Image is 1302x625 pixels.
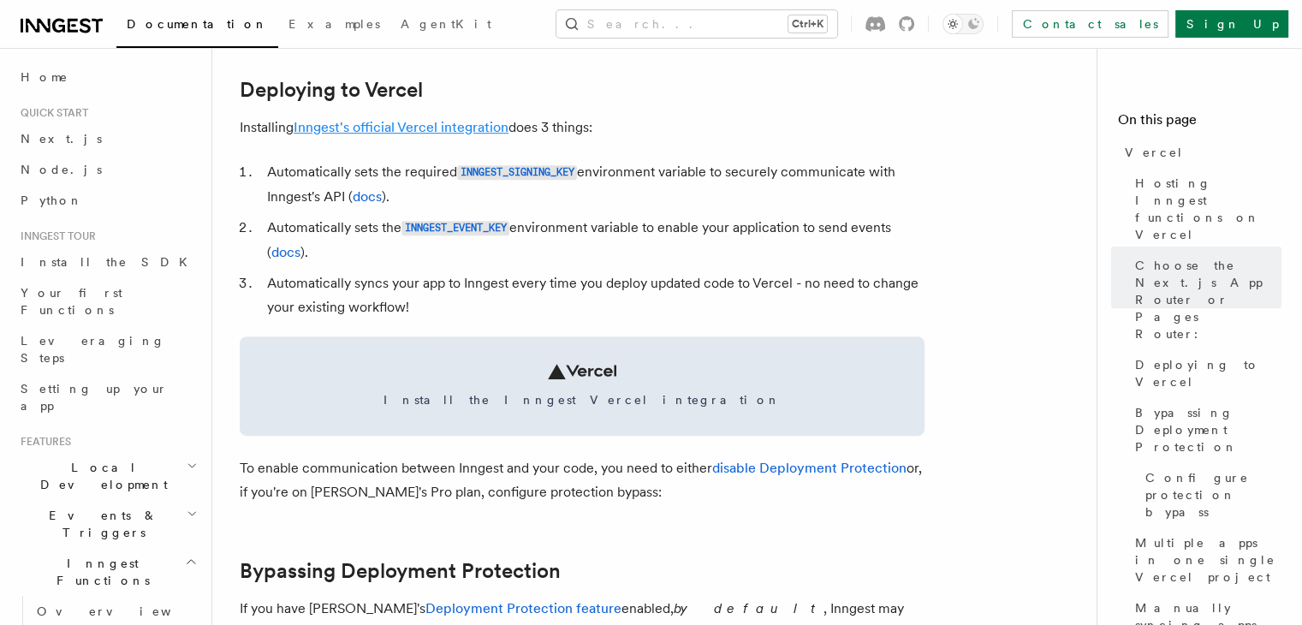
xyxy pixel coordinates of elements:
span: Overview [37,604,213,618]
button: Local Development [14,452,201,500]
span: Configure protection bypass [1145,469,1281,521]
code: INNGEST_SIGNING_KEY [457,165,577,180]
a: Bypassing Deployment Protection [1128,397,1281,462]
a: Deploying to Vercel [1128,349,1281,397]
span: Deploying to Vercel [1135,356,1281,390]
span: Vercel [1125,144,1184,161]
span: Inngest Functions [14,555,185,589]
a: Node.js [14,154,201,185]
a: Hosting Inngest functions on Vercel [1128,168,1281,250]
li: Automatically sets the required environment variable to securely communicate with Inngest's API ( ). [262,160,924,209]
span: Quick start [14,106,88,120]
span: Choose the Next.js App Router or Pages Router: [1135,257,1281,342]
span: Node.js [21,163,102,176]
span: Features [14,435,71,449]
h4: On this page [1118,110,1281,137]
span: Leveraging Steps [21,334,165,365]
span: Install the SDK [21,255,198,269]
a: Configure protection bypass [1139,462,1281,527]
code: INNGEST_EVENT_KEY [401,221,509,235]
span: Home [21,68,68,86]
a: AgentKit [390,5,502,46]
kbd: Ctrl+K [788,15,827,33]
a: Examples [278,5,390,46]
span: Documentation [127,17,268,31]
li: Automatically sets the environment variable to enable your application to send events ( ). [262,216,924,265]
button: Search...Ctrl+K [556,10,837,38]
a: Inngest's official Vercel integration [294,119,508,135]
a: INNGEST_EVENT_KEY [401,219,509,235]
span: Examples [288,17,380,31]
span: Hosting Inngest functions on Vercel [1135,175,1281,243]
li: Automatically syncs your app to Inngest every time you deploy updated code to Vercel - no need to... [262,271,924,319]
a: disable Deployment Protection [712,460,907,476]
p: Installing does 3 things: [240,116,924,140]
button: Events & Triggers [14,500,201,548]
a: Python [14,185,201,216]
span: Bypassing Deployment Protection [1135,404,1281,455]
a: Install the SDK [14,247,201,277]
span: Inngest tour [14,229,96,243]
a: Your first Functions [14,277,201,325]
span: Local Development [14,459,187,493]
em: by default [674,600,823,616]
a: Vercel [1118,137,1281,168]
span: Python [21,193,83,207]
a: Sign Up [1175,10,1288,38]
a: Deploying to Vercel [240,78,423,102]
span: Install the Inngest Vercel integration [260,391,904,408]
a: Documentation [116,5,278,48]
a: Leveraging Steps [14,325,201,373]
span: Next.js [21,132,102,146]
a: docs [353,188,382,205]
a: docs [271,244,300,260]
a: Choose the Next.js App Router or Pages Router: [1128,250,1281,349]
span: Multiple apps in one single Vercel project [1135,534,1281,586]
a: Setting up your app [14,373,201,421]
a: Home [14,62,201,92]
a: INNGEST_SIGNING_KEY [457,164,577,180]
a: Install the Inngest Vercel integration [240,336,924,436]
button: Inngest Functions [14,548,201,596]
p: To enable communication between Inngest and your code, you need to either or, if you're on [PERSO... [240,456,924,504]
a: Multiple apps in one single Vercel project [1128,527,1281,592]
button: Toggle dark mode [942,14,984,34]
a: Next.js [14,123,201,154]
span: Events & Triggers [14,507,187,541]
a: Contact sales [1012,10,1168,38]
span: Setting up your app [21,382,168,413]
span: AgentKit [401,17,491,31]
span: Your first Functions [21,286,122,317]
a: Bypassing Deployment Protection [240,559,561,583]
a: Deployment Protection feature [425,600,621,616]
